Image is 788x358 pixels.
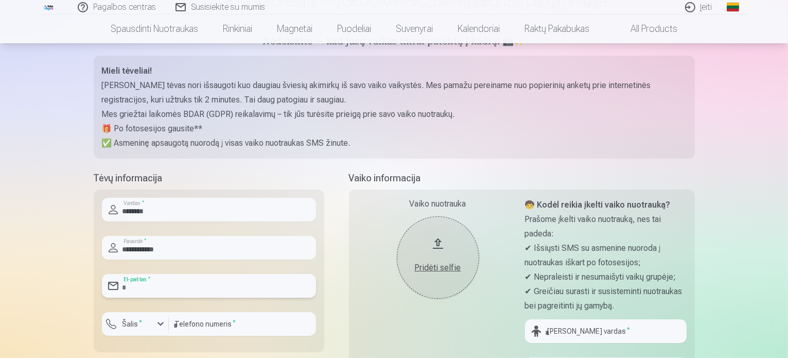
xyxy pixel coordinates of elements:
[102,122,687,136] p: 🎁 Po fotosesijos gausite**
[102,107,687,122] p: Mes griežtai laikomės BDAR (GDPR) reikalavimų – tik jūs turėsite prieigą prie savo vaiko nuotraukų.
[525,270,687,284] p: ✔ Nepraleisti ir nesumaišyti vaikų grupėje;
[43,4,55,10] img: /fa2
[407,262,469,274] div: Pridėti selfie
[357,198,519,210] div: Vaiko nuotrauka
[102,66,152,76] strong: Mieli tėveliai!
[397,216,479,299] button: Pridėti selfie
[445,14,512,43] a: Kalendoriai
[98,14,211,43] a: Spausdinti nuotraukas
[525,241,687,270] p: ✔ Išsiųsti SMS su asmenine nuoroda į nuotraukas iškart po fotosesijos;
[211,14,265,43] a: Rinkiniai
[525,212,687,241] p: Prašome įkelti vaiko nuotrauką, nes tai padeda:
[602,14,690,43] a: All products
[94,171,324,185] h5: Tėvų informacija
[118,319,147,329] label: Šalis
[349,171,695,185] h5: Vaiko informacija
[265,14,325,43] a: Magnetai
[102,136,687,150] p: ✅ Asmeninę apsaugotą nuorodą į visas vaiko nuotraukas SMS žinute.
[383,14,445,43] a: Suvenyrai
[525,200,671,210] strong: 🧒 Kodėl reikia įkelti vaiko nuotrauką?
[525,284,687,313] p: ✔ Greičiau surasti ir susisteminti nuotraukas bei pagreitinti jų gamybą.
[512,14,602,43] a: Raktų pakabukas
[102,78,687,107] p: [PERSON_NAME] tėvas nori išsaugoti kuo daugiau šviesių akimirkų iš savo vaiko vaikystės. Mes pama...
[102,312,169,336] button: Šalis*
[325,14,383,43] a: Puodeliai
